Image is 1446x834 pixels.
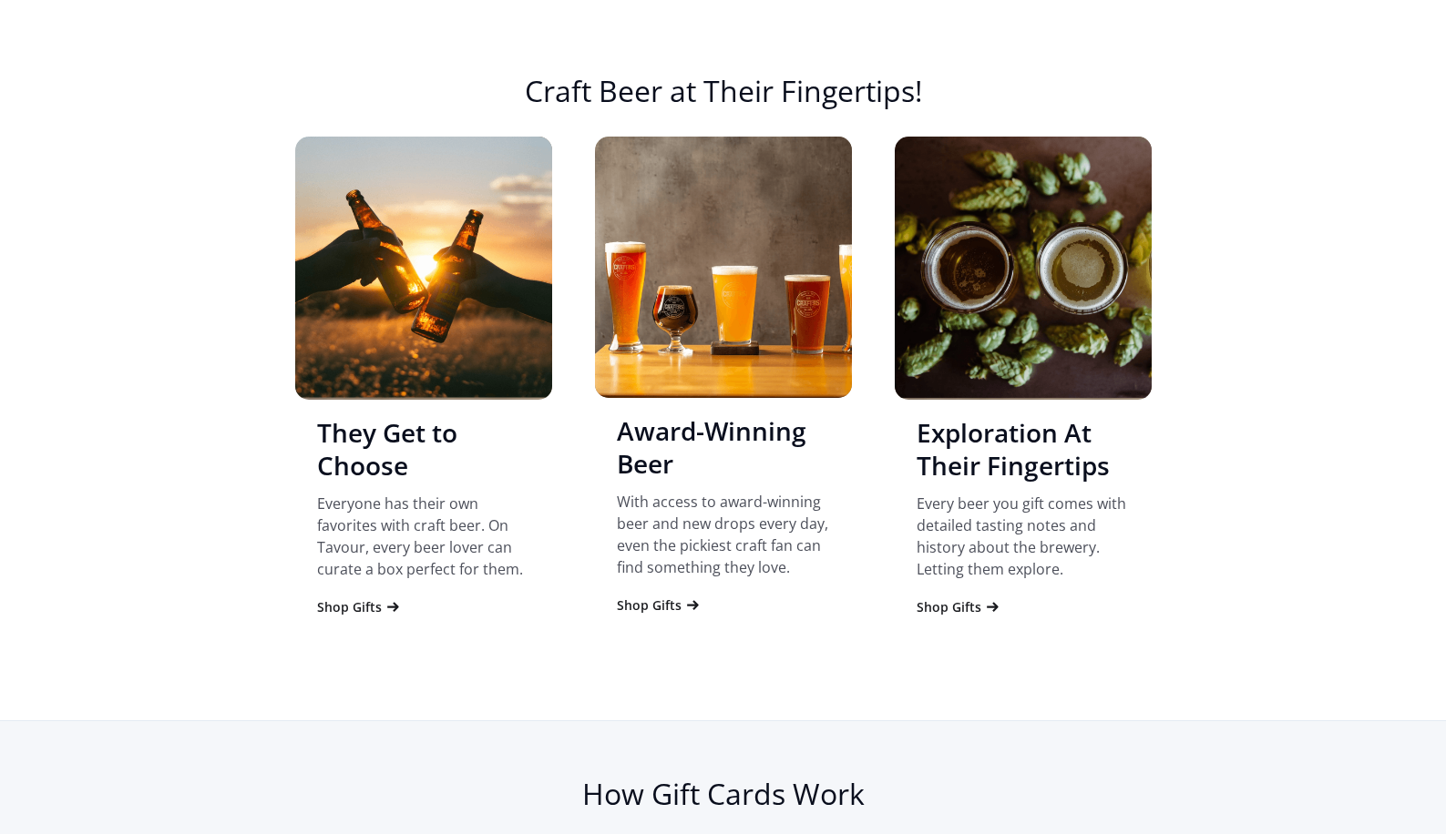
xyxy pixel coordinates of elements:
[617,491,830,578] p: With access to award-winning beer and new drops every day, even the pickiest craft fan can find s...
[295,776,1152,812] h2: How Gift Cards Work
[295,137,552,635] div: 1 of 4
[895,137,1152,635] div: 3 of 4
[317,416,530,482] h3: They Get to Choose
[917,493,1130,580] p: Every beer you gift comes with detailed tasting notes and history about the brewery. Letting them...
[617,596,702,615] a: Shop Gifts
[317,493,530,580] p: Everyone has their own favorites with craft beer. On Tavour, every beer lover can curate a box pe...
[617,596,682,615] div: Shop Gifts
[317,598,382,616] div: Shop Gifts
[317,598,402,616] a: Shop Gifts
[295,73,1152,127] h2: Craft Beer at Their Fingertips!
[917,416,1130,482] h3: Exploration At Their Fingertips
[917,598,1001,616] a: Shop Gifts
[595,137,852,633] div: 2 of 4
[295,137,1152,693] div: carousel
[917,598,981,616] div: Shop Gifts
[617,414,830,480] h3: Award-Winning Beer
